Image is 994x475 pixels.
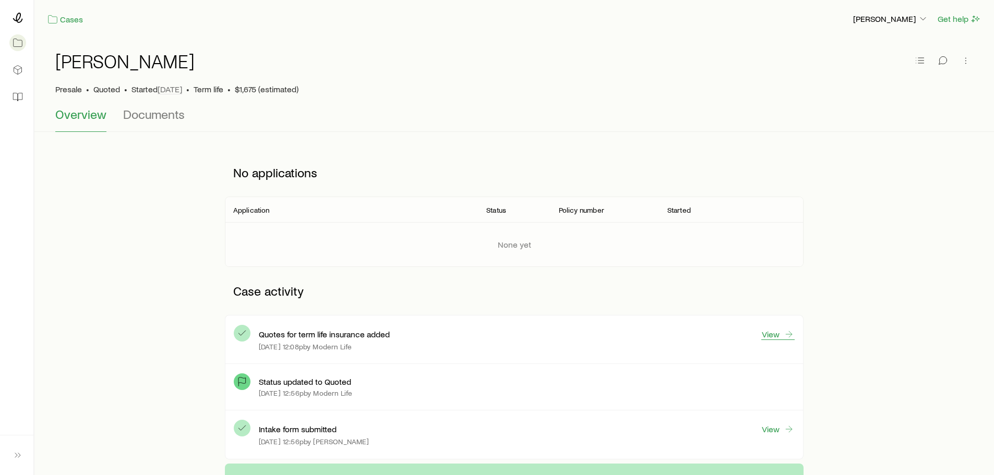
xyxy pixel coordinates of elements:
p: No applications [225,157,804,188]
p: Intake form submitted [259,424,337,434]
p: Case activity [225,275,804,307]
button: Get help [937,13,981,25]
p: Policy number [559,206,604,214]
p: Presale [55,84,82,94]
span: $1,675 (estimated) [235,84,298,94]
span: Quoted [93,84,120,94]
a: View [761,423,795,435]
span: Documents [123,107,185,121]
span: • [227,84,231,94]
p: Application [233,206,270,214]
span: [DATE] [158,84,182,94]
p: Started [667,206,691,214]
h1: [PERSON_NAME] [55,51,195,71]
button: [PERSON_NAME] [853,13,929,26]
span: • [86,84,89,94]
span: Term life [194,84,223,94]
p: [DATE] 12:56p by Modern Life [259,389,352,397]
p: [DATE] 12:56p by [PERSON_NAME] [259,437,369,446]
p: Status updated to Quoted [259,376,351,387]
a: View [761,328,795,340]
p: Started [131,84,182,94]
a: Cases [47,14,83,26]
p: [DATE] 12:08p by Modern Life [259,343,352,351]
span: • [186,84,189,94]
span: • [124,84,127,94]
p: Status [486,206,506,214]
p: Quotes for term life insurance added [259,329,390,339]
div: Case details tabs [55,107,973,132]
span: Overview [55,107,106,121]
p: [PERSON_NAME] [853,14,928,24]
p: None yet [498,239,531,250]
